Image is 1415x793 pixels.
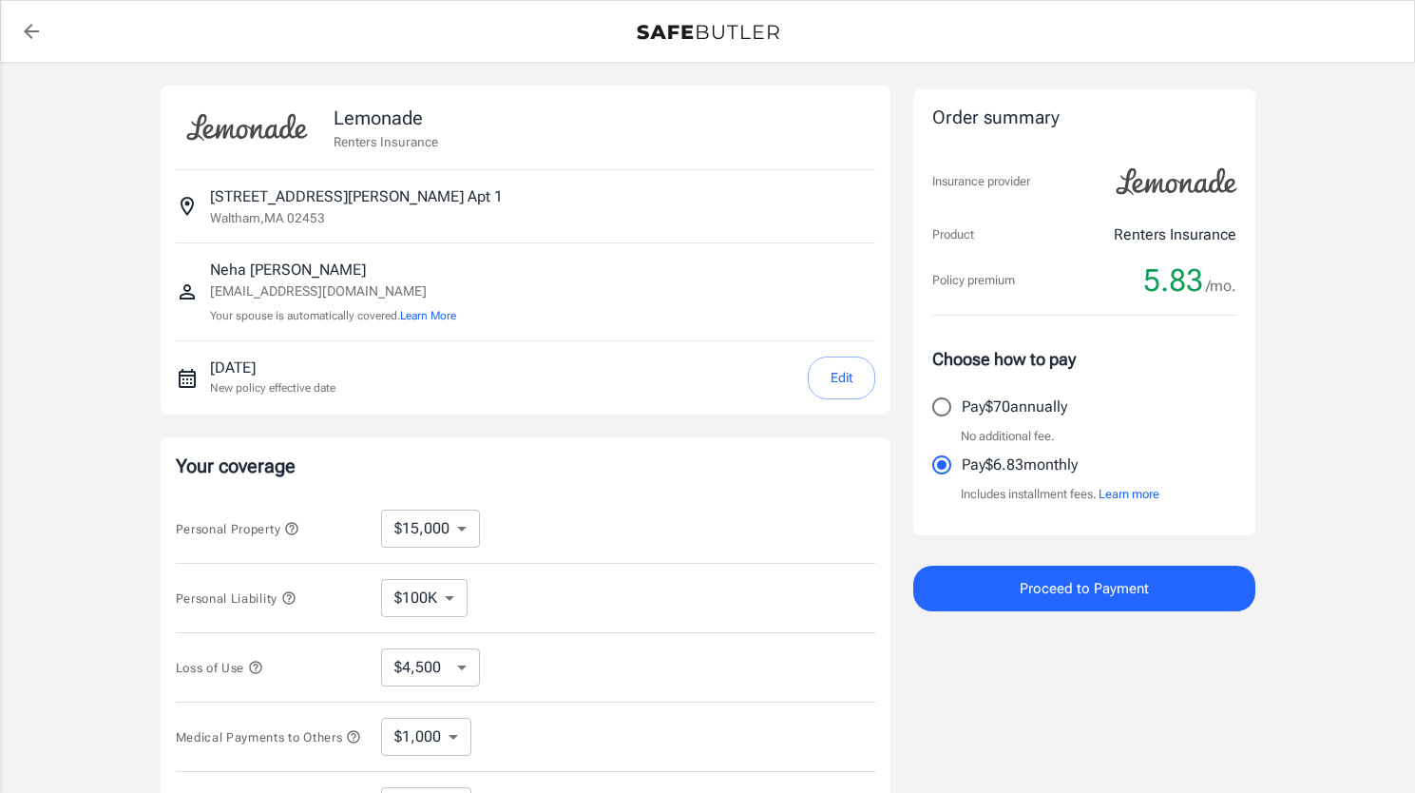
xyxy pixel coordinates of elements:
[176,522,299,536] span: Personal Property
[210,307,456,325] p: Your spouse is automatically covered.
[210,357,335,379] p: [DATE]
[210,208,325,227] p: Waltham , MA 02453
[176,367,199,390] svg: New policy start date
[932,172,1030,191] p: Insurance provider
[1143,261,1203,300] span: 5.83
[961,485,1159,504] p: Includes installment fees.
[913,566,1255,611] button: Proceed to Payment
[334,132,438,151] p: Renters Insurance
[176,195,199,218] svg: Insured address
[176,730,362,745] span: Medical Payments to Others
[808,357,875,399] button: Edit
[932,271,1015,290] p: Policy premium
[176,725,362,748] button: Medical Payments to Others
[1099,485,1159,504] button: Learn more
[637,25,779,40] img: Back to quotes
[210,281,456,301] p: [EMAIL_ADDRESS][DOMAIN_NAME]
[176,101,318,154] img: Lemonade
[210,379,335,396] p: New policy effective date
[176,587,296,609] button: Personal Liability
[176,280,199,303] svg: Insured person
[1206,273,1236,300] span: /mo.
[400,307,456,324] button: Learn More
[176,591,296,606] span: Personal Liability
[210,185,503,208] p: [STREET_ADDRESS][PERSON_NAME] Apt 1
[961,427,1055,446] p: No additional fee.
[1020,576,1149,601] span: Proceed to Payment
[176,517,299,540] button: Personal Property
[176,453,875,479] p: Your coverage
[1114,223,1236,246] p: Renters Insurance
[932,105,1236,132] div: Order summary
[962,396,1067,418] p: Pay $70 annually
[962,454,1078,476] p: Pay $6.83 monthly
[932,346,1236,372] p: Choose how to pay
[12,12,50,50] a: back to quotes
[210,259,456,281] p: Neha [PERSON_NAME]
[176,661,263,675] span: Loss of Use
[176,656,263,679] button: Loss of Use
[932,225,974,244] p: Product
[1105,155,1248,208] img: Lemonade
[334,104,438,132] p: Lemonade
